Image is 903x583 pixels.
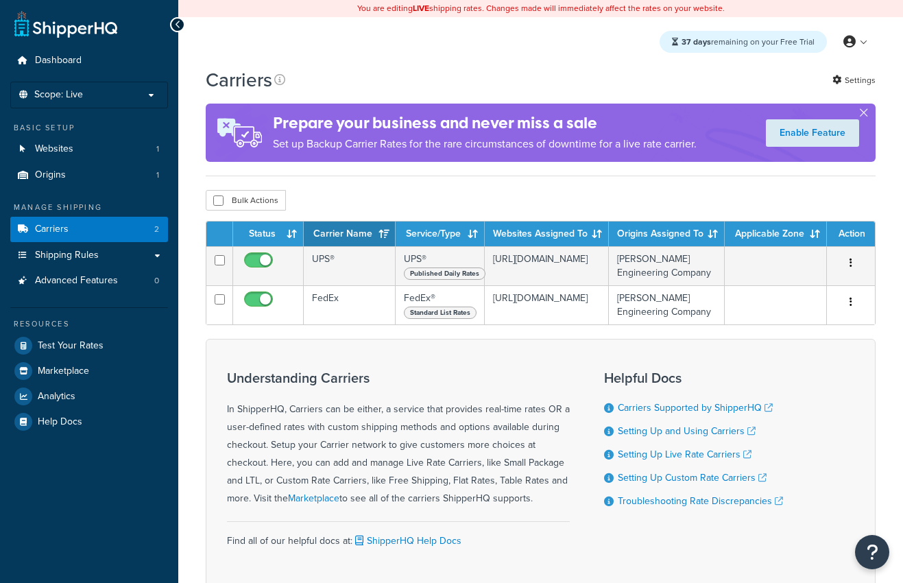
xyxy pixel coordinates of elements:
[827,222,875,246] th: Action
[604,370,783,385] h3: Helpful Docs
[233,222,304,246] th: Status: activate to sort column ascending
[10,136,168,162] a: Websites 1
[660,31,827,53] div: remaining on your Free Trial
[10,202,168,213] div: Manage Shipping
[352,534,461,548] a: ShipperHQ Help Docs
[618,494,783,508] a: Troubleshooting Rate Discrepancies
[10,217,168,242] a: Carriers 2
[288,491,339,505] a: Marketplace
[10,268,168,294] a: Advanced Features 0
[227,521,570,550] div: Find all of our helpful docs at:
[273,134,697,154] p: Set up Backup Carrier Rates for the rare circumstances of downtime for a live rate carrier.
[10,163,168,188] a: Origins 1
[154,275,159,287] span: 0
[396,222,485,246] th: Service/Type: activate to sort column ascending
[609,222,725,246] th: Origins Assigned To: activate to sort column ascending
[10,122,168,134] div: Basic Setup
[485,222,609,246] th: Websites Assigned To: activate to sort column ascending
[618,424,756,438] a: Setting Up and Using Carriers
[38,340,104,352] span: Test Your Rates
[855,535,889,569] button: Open Resource Center
[304,285,396,324] td: FedEx
[404,307,477,319] span: Standard List Rates
[609,285,725,324] td: [PERSON_NAME] Engineering Company
[35,275,118,287] span: Advanced Features
[273,112,697,134] h4: Prepare your business and never miss a sale
[10,136,168,162] li: Websites
[682,36,711,48] strong: 37 days
[10,243,168,268] a: Shipping Rules
[156,169,159,181] span: 1
[609,246,725,285] td: [PERSON_NAME] Engineering Company
[38,391,75,403] span: Analytics
[35,224,69,235] span: Carriers
[206,190,286,211] button: Bulk Actions
[396,246,485,285] td: UPS®
[10,163,168,188] li: Origins
[227,370,570,385] h3: Understanding Carriers
[304,222,396,246] th: Carrier Name: activate to sort column ascending
[154,224,159,235] span: 2
[35,250,99,261] span: Shipping Rules
[35,55,82,67] span: Dashboard
[832,71,876,90] a: Settings
[10,384,168,409] a: Analytics
[10,48,168,73] a: Dashboard
[404,267,485,280] span: Published Daily Rates
[10,409,168,434] a: Help Docs
[10,359,168,383] a: Marketplace
[38,416,82,428] span: Help Docs
[10,268,168,294] li: Advanced Features
[485,246,609,285] td: [URL][DOMAIN_NAME]
[766,119,859,147] a: Enable Feature
[485,285,609,324] td: [URL][DOMAIN_NAME]
[10,333,168,358] a: Test Your Rates
[14,10,117,38] a: ShipperHQ Home
[396,285,485,324] td: FedEx®
[725,222,827,246] th: Applicable Zone: activate to sort column ascending
[413,2,429,14] b: LIVE
[156,143,159,155] span: 1
[206,67,272,93] h1: Carriers
[38,366,89,377] span: Marketplace
[10,217,168,242] li: Carriers
[618,447,751,462] a: Setting Up Live Rate Carriers
[34,89,83,101] span: Scope: Live
[227,370,570,508] div: In ShipperHQ, Carriers can be either, a service that provides real-time rates OR a user-defined r...
[35,169,66,181] span: Origins
[304,246,396,285] td: UPS®
[618,401,773,415] a: Carriers Supported by ShipperHQ
[618,471,767,485] a: Setting Up Custom Rate Carriers
[206,104,273,162] img: ad-rules-rateshop-fe6ec290ccb7230408bd80ed9643f0289d75e0ffd9eb532fc0e269fcd187b520.png
[35,143,73,155] span: Websites
[10,318,168,330] div: Resources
